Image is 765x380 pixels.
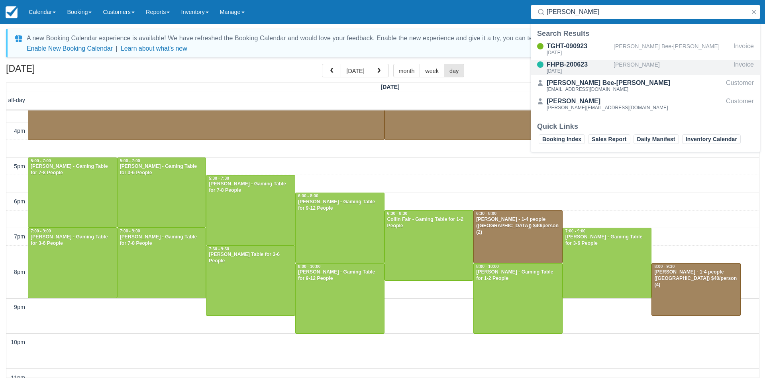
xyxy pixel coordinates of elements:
[295,193,384,263] a: 6:00 - 8:00[PERSON_NAME] - Gaming Table for 9-12 People
[476,211,496,216] span: 6:30 - 8:00
[473,210,563,263] a: 6:30 - 8:00[PERSON_NAME] - 1-4 people ([GEOGRAPHIC_DATA]) $40/person (2)
[298,269,382,282] div: [PERSON_NAME] - Gaming Table for 9-12 People
[387,211,408,216] span: 6:30 - 8:30
[208,252,293,264] div: [PERSON_NAME] Table for 3-6 People
[14,163,25,169] span: 5pm
[120,159,140,163] span: 5:00 - 7:00
[654,269,738,288] div: [PERSON_NAME] - 1-4 people ([GEOGRAPHIC_DATA]) $40/person (4)
[547,5,747,19] input: Search ( / )
[614,60,730,75] div: [PERSON_NAME]
[547,69,610,73] div: [DATE]
[209,247,229,251] span: 7:30 - 9:30
[298,264,321,269] span: 8:00 - 10:00
[14,233,25,240] span: 7pm
[634,134,679,144] a: Daily Manifest
[30,234,115,247] div: [PERSON_NAME] - Gaming Table for 3-6 People
[547,87,670,92] div: [EMAIL_ADDRESS][DOMAIN_NAME]
[531,96,760,112] a: [PERSON_NAME][PERSON_NAME][EMAIL_ADDRESS][DOMAIN_NAME]Customer
[11,339,25,345] span: 10pm
[682,134,741,144] a: Inventory Calendar
[726,96,754,112] div: Customer
[209,176,229,181] span: 5:30 - 7:30
[565,234,649,247] div: [PERSON_NAME] - Gaming Table for 3-6 People
[30,163,115,176] div: [PERSON_NAME] - Gaming Table for 7-8 People
[547,96,668,106] div: [PERSON_NAME]
[537,29,754,38] div: Search Results
[476,264,499,269] span: 8:00 - 10:00
[539,134,585,144] a: Booking Index
[298,199,382,212] div: [PERSON_NAME] - Gaming Table for 9-12 People
[563,228,652,298] a: 7:00 - 9:00[PERSON_NAME] - Gaming Table for 3-6 People
[208,181,293,194] div: [PERSON_NAME] - Gaming Table for 7-8 People
[14,128,25,134] span: 4pm
[537,122,754,131] div: Quick Links
[476,217,560,236] div: [PERSON_NAME] - 1-4 people ([GEOGRAPHIC_DATA]) $40/person (2)
[444,64,464,77] button: day
[120,234,204,247] div: [PERSON_NAME] - Gaming Table for 7-8 People
[27,33,723,43] div: A new Booking Calendar experience is available! We have refreshed the Booking Calendar and would ...
[206,175,295,246] a: 5:30 - 7:30[PERSON_NAME] - Gaming Table for 7-8 People
[654,264,675,269] span: 8:00 - 9:30
[588,134,630,144] a: Sales Report
[206,246,295,316] a: 7:30 - 9:30[PERSON_NAME] Table for 3-6 People
[734,60,754,75] div: Invoice
[28,228,117,298] a: 7:00 - 9:00[PERSON_NAME] - Gaming Table for 3-6 People
[8,97,25,103] span: all-day
[476,269,560,282] div: [PERSON_NAME] - Gaming Table for 1-2 People
[31,229,51,233] span: 7:00 - 9:00
[14,304,25,310] span: 9pm
[295,263,384,334] a: 8:00 - 10:00[PERSON_NAME] - Gaming Table for 9-12 People
[531,60,760,75] a: FHPB-200623[DATE][PERSON_NAME]Invoice
[547,50,610,55] div: [DATE]
[393,64,420,77] button: month
[14,198,25,205] span: 6pm
[121,45,187,52] a: Learn about what's new
[117,158,206,228] a: 5:00 - 7:00[PERSON_NAME] - Gaming Table for 3-6 People
[531,78,760,93] a: [PERSON_NAME] Bee-[PERSON_NAME][EMAIL_ADDRESS][DOMAIN_NAME]Customer
[531,41,760,57] a: TGHT-090923[DATE][PERSON_NAME] Bee-[PERSON_NAME]Invoice
[547,105,668,110] div: [PERSON_NAME][EMAIL_ADDRESS][DOMAIN_NAME]
[651,263,741,316] a: 8:00 - 9:30[PERSON_NAME] - 1-4 people ([GEOGRAPHIC_DATA]) $40/person (4)
[120,229,140,233] span: 7:00 - 9:00
[116,45,118,52] span: |
[117,228,206,298] a: 7:00 - 9:00[PERSON_NAME] - Gaming Table for 7-8 People
[387,217,471,229] div: Collin Fair - Gaming Table for 1-2 People
[27,45,113,53] button: Enable New Booking Calendar
[614,41,730,57] div: [PERSON_NAME] Bee-[PERSON_NAME]
[14,269,25,275] span: 8pm
[120,163,204,176] div: [PERSON_NAME] - Gaming Table for 3-6 People
[565,229,586,233] span: 7:00 - 9:00
[381,84,400,90] span: [DATE]
[547,60,610,69] div: FHPB-200623
[298,194,318,198] span: 6:00 - 8:00
[734,41,754,57] div: Invoice
[6,64,107,79] h2: [DATE]
[547,78,670,88] div: [PERSON_NAME] Bee-[PERSON_NAME]
[6,6,18,18] img: checkfront-main-nav-mini-logo.png
[473,263,563,334] a: 8:00 - 10:00[PERSON_NAME] - Gaming Table for 1-2 People
[28,158,117,228] a: 5:00 - 7:00[PERSON_NAME] - Gaming Table for 7-8 People
[31,159,51,163] span: 5:00 - 7:00
[384,210,474,281] a: 6:30 - 8:30Collin Fair - Gaming Table for 1-2 People
[726,78,754,93] div: Customer
[420,64,444,77] button: week
[341,64,370,77] button: [DATE]
[547,41,610,51] div: TGHT-090923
